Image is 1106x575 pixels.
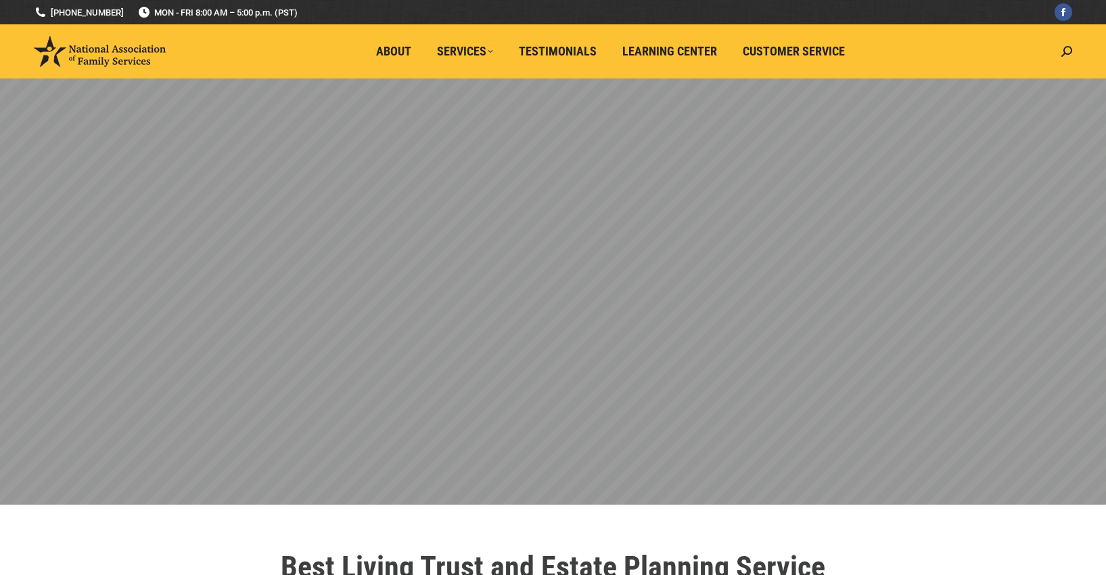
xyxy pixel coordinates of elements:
[437,44,493,59] span: Services
[622,44,717,59] span: Learning Center
[1055,3,1072,21] a: Facebook page opens in new window
[367,39,421,64] a: About
[743,44,845,59] span: Customer Service
[34,36,166,67] img: National Association of Family Services
[376,44,411,59] span: About
[34,6,124,19] a: [PHONE_NUMBER]
[137,6,298,19] span: MON - FRI 8:00 AM – 5:00 p.m. (PST)
[519,44,597,59] span: Testimonials
[613,39,727,64] a: Learning Center
[509,39,606,64] a: Testimonials
[733,39,854,64] a: Customer Service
